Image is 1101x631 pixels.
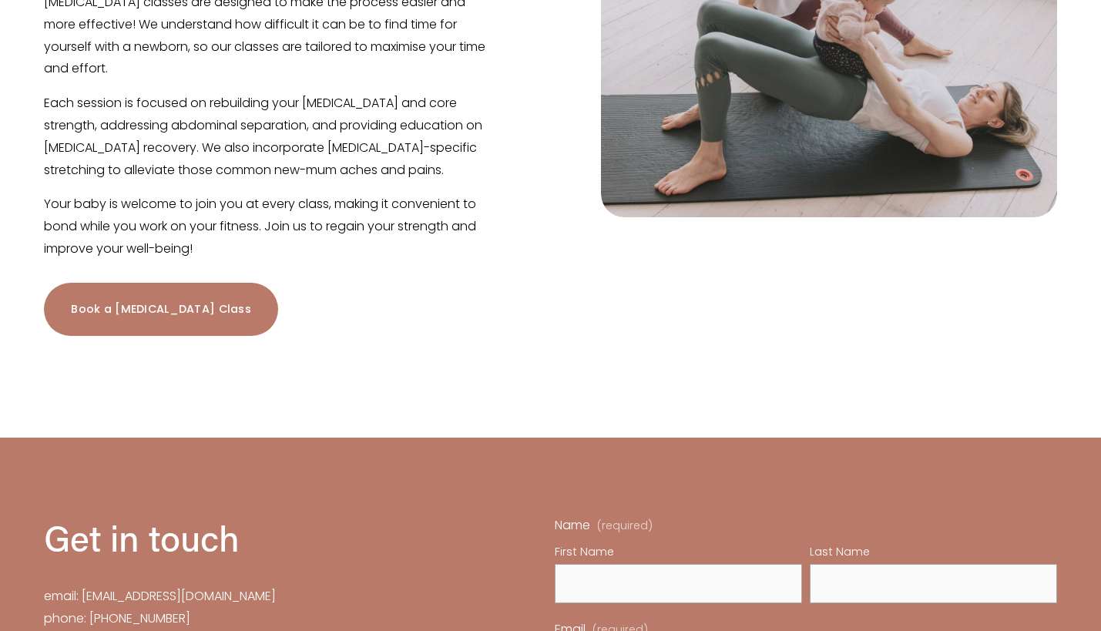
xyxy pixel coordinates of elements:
[555,515,590,537] span: Name
[810,542,1057,564] div: Last Name
[597,520,653,531] span: (required)
[44,283,278,336] a: Book a [MEDICAL_DATA] Class
[44,193,500,260] p: Your baby is welcome to join you at every class, making it convenient to bond while you work on y...
[555,542,802,564] div: First Name
[44,92,500,181] p: Each session is focused on rebuilding your [MEDICAL_DATA] and core strength, addressing abdominal...
[44,515,461,562] h2: Get in touch
[44,586,461,630] p: email: [EMAIL_ADDRESS][DOMAIN_NAME] phone: [PHONE_NUMBER]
